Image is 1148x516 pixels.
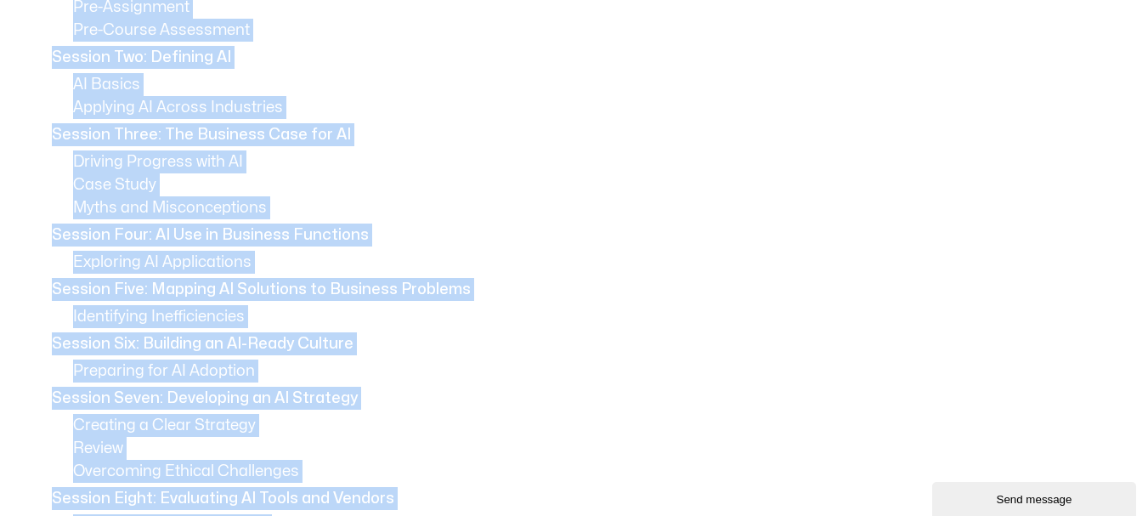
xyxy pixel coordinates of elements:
p: Preparing for AI Adoption [73,360,1101,383]
p: Exploring AI Applications [73,251,1101,274]
iframe: chat widget [932,479,1140,516]
p: Case Study [73,173,1101,196]
p: AI Basics [73,73,1101,96]
p: Session Eight: Evaluating AI Tools and Vendors [52,487,1097,510]
p: Creating a Clear Strategy [73,414,1101,437]
p: Myths and Misconceptions [73,196,1101,219]
p: Session Five: Mapping AI Solutions to Business Problems [52,278,1097,301]
p: Identifying Inefficiencies [73,305,1101,328]
p: Driving Progress with AI [73,150,1101,173]
p: Pre-Course Assessment [73,19,1101,42]
p: Session Seven: Developing an AI Strategy [52,387,1097,410]
p: Session Two: Defining AI [52,46,1097,69]
p: Applying AI Across Industries [73,96,1101,119]
p: Review [73,437,1101,460]
p: Session Four: AI Use in Business Functions [52,224,1097,247]
p: Session Three: The Business Case for AI [52,123,1097,146]
p: Overcoming Ethical Challenges [73,460,1101,483]
p: Session Six: Building an AI-Ready Culture [52,332,1097,355]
